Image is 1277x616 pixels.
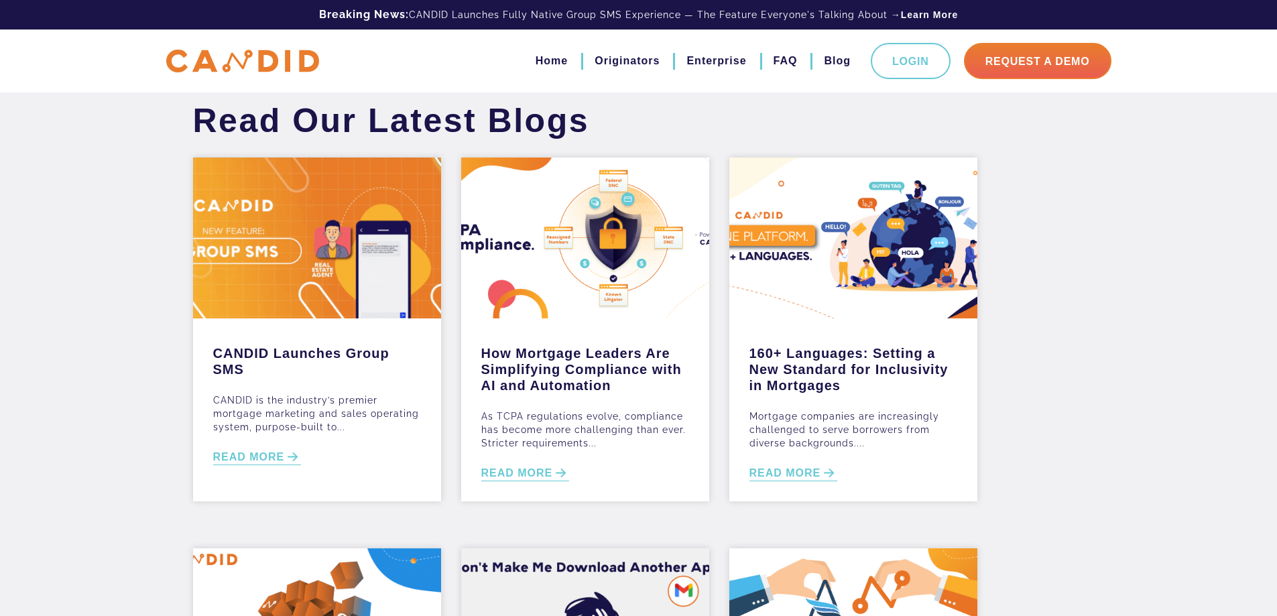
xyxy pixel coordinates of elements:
a: Learn More [901,8,958,21]
p: CANDID is the industry’s premier mortgage marketing and sales operating system, purpose-built to... [213,393,421,434]
p: As TCPA regulations evolve, compliance has become more challenging than ever. Stricter requiremen... [481,410,689,450]
a: How Mortgage Leaders Are Simplifying Compliance with AI and Automation [481,338,689,393]
a: Request A Demo [964,43,1111,79]
a: Blog [824,50,851,72]
h1: Read Our Latest Blogs [183,101,600,141]
a: Home [536,50,568,72]
a: Originators [595,50,660,72]
b: Breaking News: [319,8,409,21]
p: Mortgage companies are increasingly challenged to serve borrowers from diverse backgrounds.... [749,410,957,450]
a: READ MORE [749,466,838,481]
a: Login [871,43,951,79]
a: Enterprise [686,50,746,72]
a: CANDID Launches Group SMS [213,338,421,377]
a: FAQ [774,50,798,72]
a: READ MORE [481,466,570,481]
img: CANDID APP [166,50,319,73]
a: READ MORE [213,450,302,465]
a: 160+ Languages: Setting a New Standard for Inclusivity in Mortgages [749,338,957,393]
